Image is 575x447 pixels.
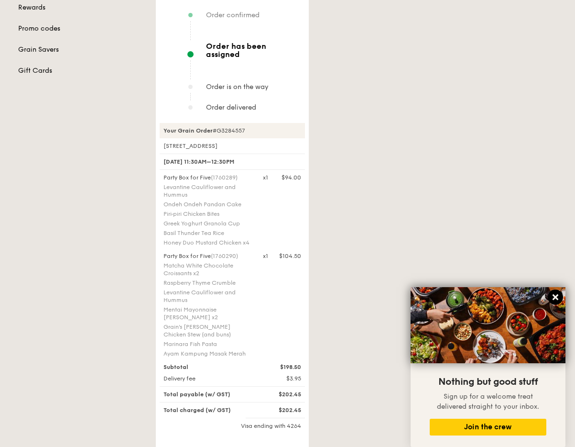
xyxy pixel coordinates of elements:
[279,252,301,260] div: $104.50
[163,220,251,227] div: Greek Yoghurt Granola Cup
[257,375,307,382] div: $3.95
[163,262,251,277] div: Matcha White Chocolate Croissants x2
[163,210,251,218] div: Piri‑piri Chicken Bites
[211,174,238,181] span: (1760289)
[163,239,251,246] div: Honey Duo Mustard Chicken x4
[163,127,213,134] strong: Your Grain Order
[211,253,238,259] span: (1760290)
[163,174,251,181] div: Party Box for Five
[163,183,251,199] div: Levantine Cauliflower and Hummus
[158,406,257,414] div: Total charged (w/ GST)
[206,11,260,19] span: Order confirmed
[411,287,565,363] img: DSC07876-Edit02-Large.jpeg
[257,363,307,371] div: $198.50
[163,340,251,348] div: Marinara Fish Pasta
[437,392,539,411] span: Sign up for a welcome treat delivered straight to your inbox.
[163,323,251,338] div: Grain's [PERSON_NAME] Chicken Stew (and buns)
[160,123,305,138] div: #G3284557
[18,24,144,34] a: Promo codes
[160,422,305,430] div: Visa ending with 4264
[160,142,305,150] div: [STREET_ADDRESS]
[163,289,251,304] div: Levantine Cauliflower and Hummus
[257,406,307,414] div: $202.45
[18,45,144,55] a: Grain Savers
[163,252,251,260] div: Party Box for Five
[282,174,301,181] div: $94.00
[263,252,268,260] div: x1
[163,201,251,208] div: Ondeh Ondeh Pandan Cake
[163,229,251,237] div: Basil Thunder Tea Rice
[163,306,251,321] div: Mentai Mayonnaise [PERSON_NAME] x2
[206,83,269,91] span: Order is on the way
[430,419,546,436] button: Join the crew
[263,174,268,181] div: x1
[18,66,144,76] a: Gift Cards
[206,103,256,112] span: Order delivered
[18,3,144,12] a: Rewards
[206,42,301,58] span: Order has been assigned
[163,279,251,287] div: Raspberry Thyme Crumble
[158,375,257,382] div: Delivery fee
[438,376,538,388] span: Nothing but good stuff
[548,290,563,305] button: Close
[160,154,305,170] div: [DATE] 11:30AM–12:30PM
[158,363,257,371] div: Subtotal
[257,391,307,398] div: $202.45
[163,391,230,398] span: Total payable (w/ GST)
[163,350,251,358] div: Ayam Kampung Masak Merah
